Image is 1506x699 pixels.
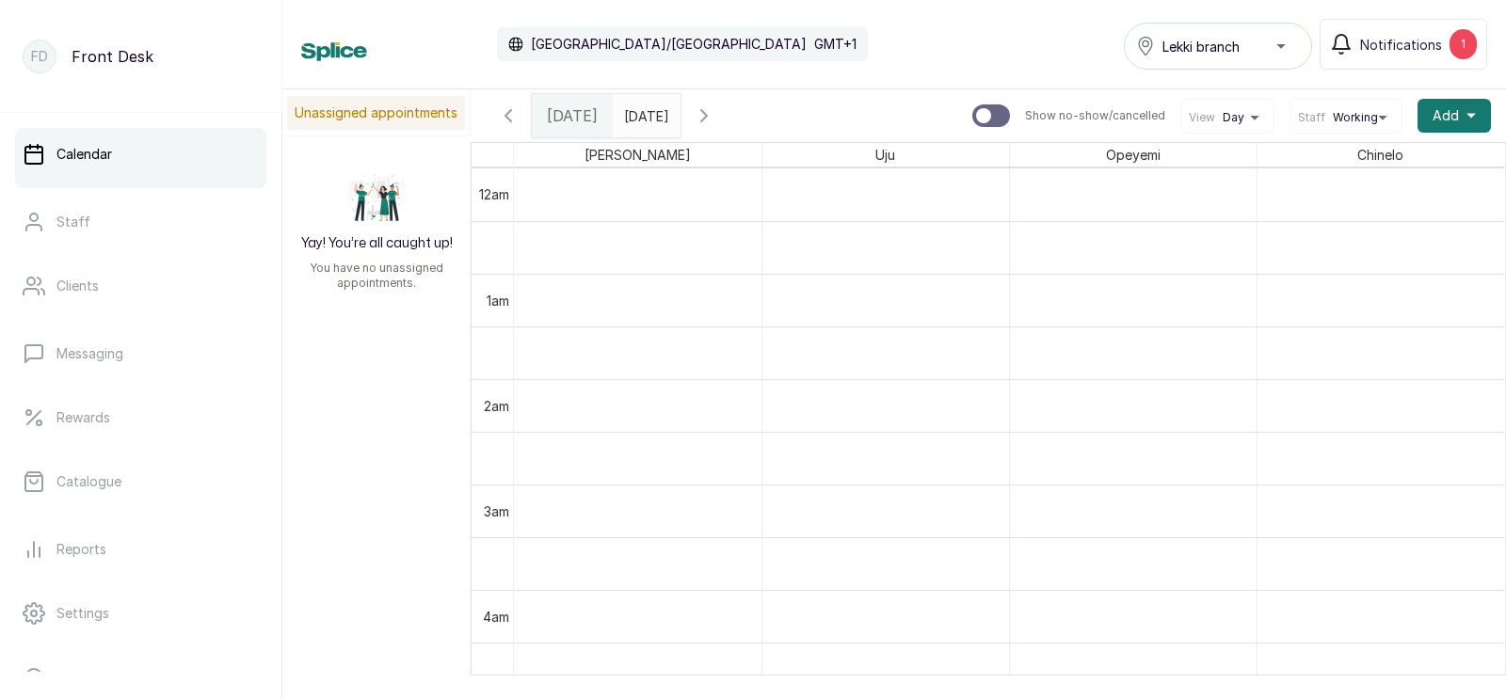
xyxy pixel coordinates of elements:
[483,291,513,310] div: 1am
[1320,19,1487,70] button: Notifications1
[56,604,109,623] p: Settings
[1450,29,1477,59] div: 1
[15,128,266,181] a: Calendar
[547,104,598,127] span: [DATE]
[56,668,108,687] p: Support
[56,540,106,559] p: Reports
[1433,106,1459,125] span: Add
[301,234,453,253] h2: Yay! You’re all caught up!
[1418,99,1491,133] button: Add
[1189,110,1215,125] span: View
[15,391,266,444] a: Rewards
[1025,108,1165,123] p: Show no-show/cancelled
[56,472,121,491] p: Catalogue
[15,587,266,640] a: Settings
[56,408,110,427] p: Rewards
[56,145,112,164] p: Calendar
[1298,110,1325,125] span: Staff
[1223,110,1244,125] span: Day
[15,327,266,380] a: Messaging
[479,607,513,627] div: 4am
[15,523,266,576] a: Reports
[480,396,513,416] div: 2am
[1189,110,1266,125] button: ViewDay
[1162,37,1240,56] span: Lekki branch
[475,184,513,204] div: 12am
[15,260,266,312] a: Clients
[480,501,513,521] div: 3am
[56,213,90,231] p: Staff
[15,196,266,248] a: Staff
[1102,143,1164,167] span: Opeyemi
[56,277,99,295] p: Clients
[31,47,48,66] p: FD
[1298,110,1394,125] button: StaffWorking
[1354,143,1407,167] span: Chinelo
[581,143,695,167] span: [PERSON_NAME]
[56,344,123,363] p: Messaging
[15,455,266,508] a: Catalogue
[287,96,465,130] p: Unassigned appointments
[1333,110,1378,125] span: Working
[294,261,459,291] p: You have no unassigned appointments.
[531,35,807,54] p: [GEOGRAPHIC_DATA]/[GEOGRAPHIC_DATA]
[532,94,613,137] div: [DATE]
[1360,35,1442,55] span: Notifications
[72,45,153,68] p: Front Desk
[814,35,857,54] p: GMT+1
[872,143,899,167] span: Uju
[1124,23,1312,70] button: Lekki branch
